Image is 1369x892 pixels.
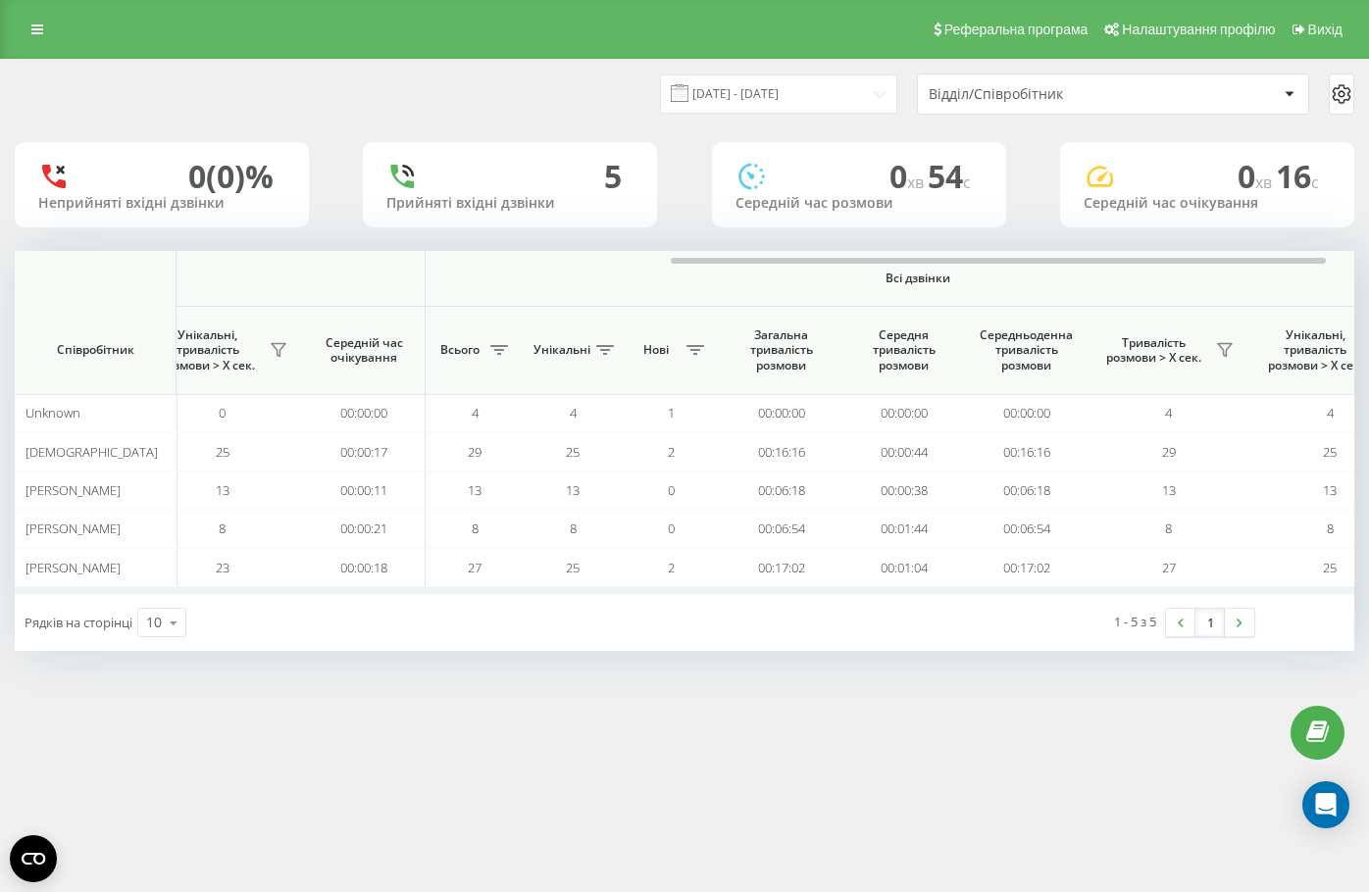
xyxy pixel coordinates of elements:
span: Середня тривалість розмови [857,327,950,373]
div: Неприйняті вхідні дзвінки [38,195,285,212]
td: 00:16:16 [720,432,842,471]
span: 0 [668,520,675,537]
td: 00:06:54 [965,510,1088,548]
span: Всього [435,342,484,358]
td: 00:16:16 [965,432,1088,471]
span: 27 [468,559,482,576]
span: 13 [216,481,229,499]
a: 1 [1195,609,1225,636]
button: Open CMP widget [10,835,57,882]
td: 00:06:18 [720,471,842,510]
td: 00:00:11 [303,471,426,510]
span: 8 [1327,520,1334,537]
td: 00:00:38 [842,471,965,510]
div: 0 (0)% [188,158,274,195]
span: Загальна тривалість розмови [735,327,828,373]
span: 0 [1238,155,1276,197]
div: 10 [146,613,162,632]
span: 4 [1327,404,1334,421]
span: 8 [472,520,479,537]
span: 8 [570,520,577,537]
td: 00:06:54 [720,510,842,548]
span: 13 [1162,481,1176,499]
div: Середній час очікування [1084,195,1331,212]
span: 13 [566,481,580,499]
span: Всі дзвінки [483,271,1352,286]
td: 00:00:00 [965,394,1088,432]
span: 0 [668,481,675,499]
td: 00:17:02 [965,548,1088,586]
span: 2 [668,443,675,461]
span: [DEMOGRAPHIC_DATA] [25,443,158,461]
span: Тривалість розмови > Х сек. [1097,335,1210,366]
div: Середній час розмови [735,195,983,212]
span: 25 [1323,443,1337,461]
div: 5 [604,158,622,195]
span: c [1311,172,1319,193]
span: Вихід [1308,22,1343,37]
span: 29 [468,443,482,461]
span: 25 [566,443,580,461]
div: Прийняті вхідні дзвінки [386,195,634,212]
div: 1 - 5 з 5 [1114,612,1156,631]
span: 1 [668,404,675,421]
span: 29 [1162,443,1176,461]
span: хв [907,172,928,193]
td: 00:00:21 [303,510,426,548]
span: Unknown [25,404,80,421]
div: Відділ/Співробітник [929,86,1163,103]
span: Унікальні [533,342,590,358]
td: 00:06:18 [965,471,1088,510]
td: 00:01:44 [842,510,965,548]
span: Середньоденна тривалість розмови [980,327,1073,373]
span: 8 [1165,520,1172,537]
td: 00:00:44 [842,432,965,471]
span: Нові [632,342,681,358]
span: c [963,172,971,193]
td: 00:01:04 [842,548,965,586]
span: 13 [468,481,482,499]
div: Open Intercom Messenger [1302,781,1349,828]
span: 25 [216,443,229,461]
span: 2 [668,559,675,576]
span: 25 [1323,559,1337,576]
span: 4 [1165,404,1172,421]
span: 13 [1323,481,1337,499]
span: 54 [928,155,971,197]
span: Рядків на сторінці [25,614,132,631]
td: 00:00:18 [303,548,426,586]
span: 27 [1162,559,1176,576]
span: 4 [472,404,479,421]
span: Налаштування профілю [1122,22,1275,37]
span: хв [1255,172,1276,193]
span: 25 [566,559,580,576]
span: Реферальна програма [944,22,1089,37]
span: 4 [570,404,577,421]
span: 8 [219,520,226,537]
span: 16 [1276,155,1319,197]
td: 00:00:00 [720,394,842,432]
span: 0 [889,155,928,197]
span: 0 [219,404,226,421]
td: 00:17:02 [720,548,842,586]
span: [PERSON_NAME] [25,481,121,499]
td: 00:00:17 [303,432,426,471]
span: Унікальні, тривалість розмови > Х сек. [151,327,264,373]
span: [PERSON_NAME] [25,520,121,537]
span: Співробітник [31,342,159,358]
span: 23 [216,559,229,576]
span: Середній час очікування [318,335,410,366]
td: 00:00:00 [303,394,426,432]
td: 00:00:00 [842,394,965,432]
span: [PERSON_NAME] [25,559,121,576]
